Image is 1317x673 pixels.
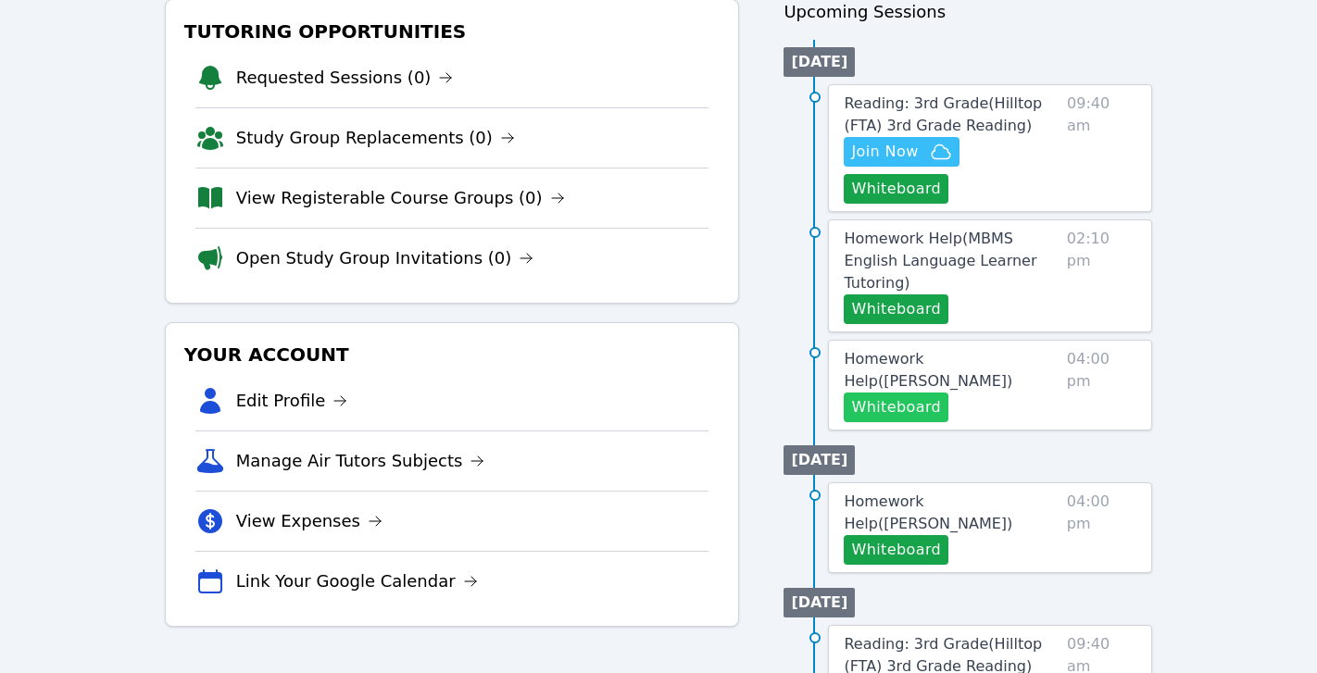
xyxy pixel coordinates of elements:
span: Homework Help ( [PERSON_NAME] ) [844,350,1012,390]
a: Open Study Group Invitations (0) [236,245,534,271]
a: View Registerable Course Groups (0) [236,185,565,211]
span: Homework Help ( [PERSON_NAME] ) [844,492,1012,532]
a: Manage Air Tutors Subjects [236,448,485,474]
li: [DATE] [784,47,855,77]
a: Link Your Google Calendar [236,568,478,594]
a: Requested Sessions (0) [236,65,454,91]
a: View Expenses [236,508,383,534]
span: Join Now [851,141,918,163]
a: Homework Help([PERSON_NAME]) [844,348,1059,393]
button: Whiteboard [844,174,948,204]
button: Whiteboard [844,393,948,422]
span: 02:10 pm [1067,228,1136,324]
h3: Tutoring Opportunities [181,15,724,48]
a: Homework Help(MBMS English Language Learner Tutoring) [844,228,1059,294]
a: Edit Profile [236,388,348,414]
span: Homework Help ( MBMS English Language Learner Tutoring ) [844,230,1036,292]
a: Homework Help([PERSON_NAME]) [844,491,1059,535]
span: 04:00 pm [1067,491,1136,565]
li: [DATE] [784,588,855,617]
button: Whiteboard [844,535,948,565]
span: 04:00 pm [1067,348,1136,422]
a: Reading: 3rd Grade(Hilltop (FTA) 3rd Grade Reading) [844,93,1060,137]
h3: Your Account [181,338,724,371]
span: 09:40 am [1067,93,1136,204]
li: [DATE] [784,445,855,475]
a: Study Group Replacements (0) [236,125,515,151]
button: Whiteboard [844,294,948,324]
span: Reading: 3rd Grade ( Hilltop (FTA) 3rd Grade Reading ) [844,94,1042,134]
button: Join Now [844,137,959,167]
